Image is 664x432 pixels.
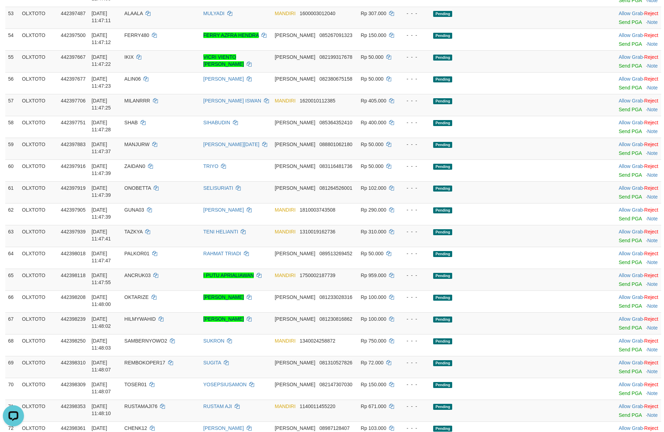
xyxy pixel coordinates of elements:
[433,164,452,170] span: Pending
[619,251,644,256] span: ·
[619,207,644,213] span: ·
[616,94,662,116] td: ·
[433,11,452,17] span: Pending
[3,3,24,24] button: Open LiveChat chat widget
[619,54,643,60] a: Allow Grab
[619,85,642,90] a: Send PGA
[300,207,335,213] span: Copy 1810003743508 to clipboard
[433,142,452,148] span: Pending
[61,11,86,16] span: 442397487
[619,163,643,169] a: Allow Grab
[203,54,244,67] a: VICRI VIENTO [PERSON_NAME]
[619,281,642,287] a: Send PGA
[124,360,165,365] span: REMBOKOPER17
[61,185,86,191] span: 442397919
[124,229,143,234] span: TAZKYA
[203,32,259,38] a: FERRY AZFRA HENDRA
[19,225,58,247] td: OLXTOTO
[124,294,149,300] span: OKTARIZE
[275,98,295,104] span: MANDIRI
[124,185,151,191] span: ONOBETTA
[319,185,352,191] span: Copy 081264526001 to clipboard
[275,32,315,38] span: [PERSON_NAME]
[5,94,19,116] td: 57
[619,273,643,278] a: Allow Grab
[124,163,145,169] span: ZAIDAN0
[401,97,428,104] div: - - -
[61,76,86,82] span: 442397677
[203,382,247,387] a: YOSEPSIUSAMON
[616,72,662,94] td: ·
[616,50,662,72] td: ·
[92,120,111,132] span: [DATE] 11:47:28
[61,163,86,169] span: 442397916
[61,54,86,60] span: 442397667
[5,247,19,269] td: 64
[203,316,244,322] a: [PERSON_NAME]
[203,163,219,169] a: TRIYO
[319,76,352,82] span: Copy 082380675158 to clipboard
[647,150,658,156] a: Note
[433,251,452,257] span: Pending
[275,316,315,322] span: [PERSON_NAME]
[401,315,428,323] div: - - -
[203,403,232,409] a: RUSTAM AJI
[619,142,644,147] span: ·
[433,317,452,323] span: Pending
[619,294,644,300] span: ·
[361,32,386,38] span: Rp 150.000
[124,120,138,125] span: SHAB
[124,11,143,16] span: ALAALA
[124,207,144,213] span: GUNA03
[619,76,643,82] a: Allow Grab
[619,316,643,322] a: Allow Grab
[644,185,658,191] a: Reject
[644,273,658,278] a: Reject
[647,238,658,243] a: Note
[61,142,86,147] span: 442397883
[647,129,658,134] a: Note
[619,76,644,82] span: ·
[203,120,230,125] a: SIHABUDIN
[433,186,452,192] span: Pending
[275,76,315,82] span: [PERSON_NAME]
[61,229,86,234] span: 442397939
[275,294,315,300] span: [PERSON_NAME]
[647,107,658,112] a: Note
[616,290,662,312] td: ·
[616,225,662,247] td: ·
[647,41,658,47] a: Note
[619,229,644,234] span: ·
[619,303,642,309] a: Send PGA
[203,273,254,278] a: I PUTU APRIALIAWAN
[647,347,658,352] a: Note
[92,207,111,220] span: [DATE] 11:47:39
[401,228,428,235] div: - - -
[19,159,58,181] td: OLXTOTO
[644,11,658,16] a: Reject
[361,54,384,60] span: Rp 50.000
[319,32,352,38] span: Copy 085267091323 to clipboard
[401,272,428,279] div: - - -
[616,159,662,181] td: ·
[19,356,58,378] td: OLXTOTO
[619,273,644,278] span: ·
[5,290,19,312] td: 66
[19,138,58,159] td: OLXTOTO
[5,72,19,94] td: 56
[92,360,111,372] span: [DATE] 11:48:07
[401,163,428,170] div: - - -
[203,76,244,82] a: [PERSON_NAME]
[92,32,111,45] span: [DATE] 11:47:12
[644,229,658,234] a: Reject
[644,338,658,344] a: Reject
[619,403,643,409] a: Allow Grab
[619,163,644,169] span: ·
[616,334,662,356] td: ·
[5,29,19,50] td: 54
[92,11,111,23] span: [DATE] 11:47:11
[647,194,658,200] a: Note
[644,98,658,104] a: Reject
[433,229,452,235] span: Pending
[616,116,662,138] td: ·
